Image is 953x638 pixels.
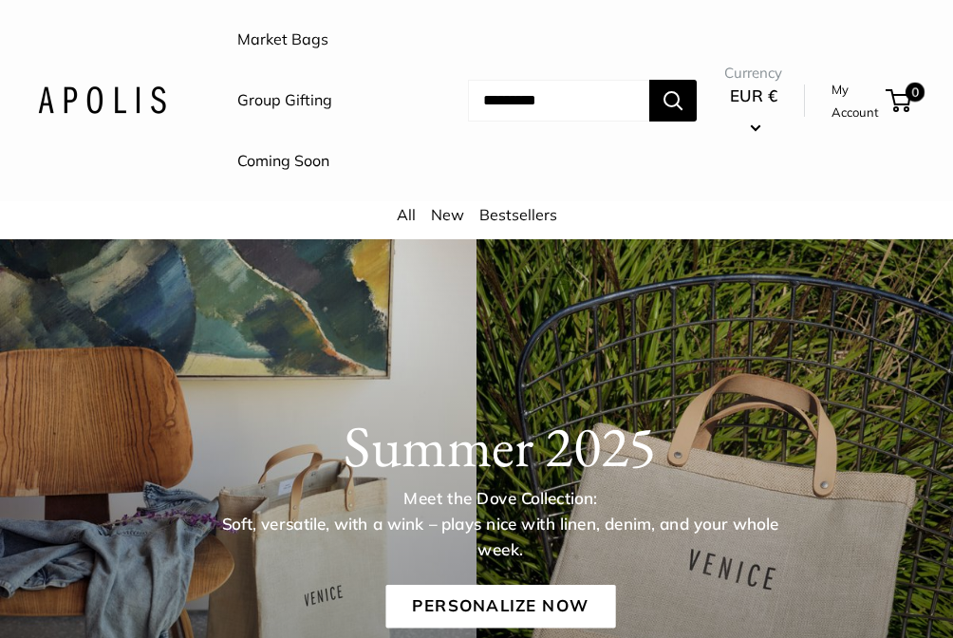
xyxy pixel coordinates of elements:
span: 0 [906,83,925,102]
a: Market Bags [237,26,328,54]
a: Bestsellers [479,205,557,224]
h1: Summer 2025 [84,412,917,480]
a: Personalize Now [385,585,615,629]
a: 0 [888,89,911,112]
span: Currency [724,60,782,86]
img: Apolis [38,86,166,114]
button: Search [649,80,697,122]
a: New [431,205,464,224]
button: EUR € [724,81,782,141]
a: All [397,205,416,224]
p: Meet the Dove Collection: Soft, versatile, with a wink – plays nice with linen, denim, and your w... [207,486,794,562]
a: Coming Soon [237,147,329,176]
span: EUR € [730,85,777,105]
a: My Account [832,78,879,124]
a: Group Gifting [237,86,332,115]
input: Search... [468,80,649,122]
